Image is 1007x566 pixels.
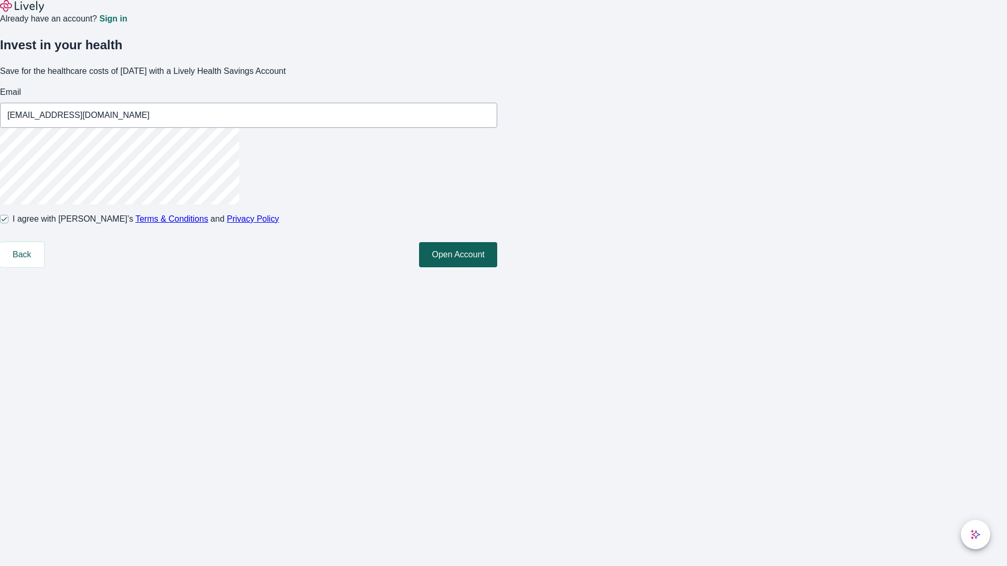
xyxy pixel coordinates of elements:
button: Open Account [419,242,497,267]
svg: Lively AI Assistant [970,529,981,540]
button: chat [961,520,990,549]
a: Terms & Conditions [135,214,208,223]
span: I agree with [PERSON_NAME]’s and [13,213,279,225]
a: Sign in [99,15,127,23]
a: Privacy Policy [227,214,280,223]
